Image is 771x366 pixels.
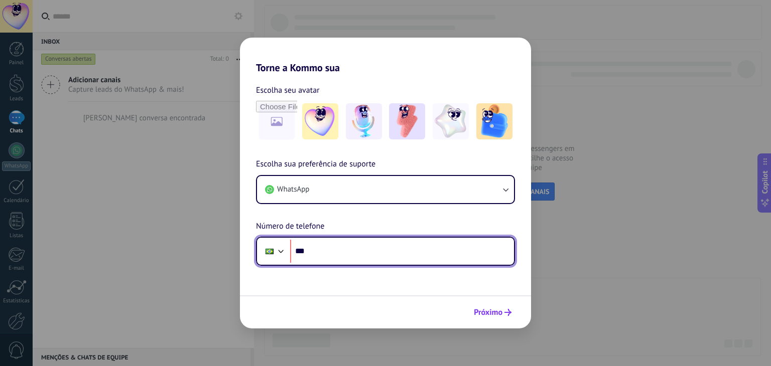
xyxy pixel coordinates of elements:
img: -4.jpeg [433,103,469,139]
span: Número de telefone [256,220,324,233]
img: -5.jpeg [476,103,512,139]
div: Brazil: + 55 [260,241,279,262]
img: -1.jpeg [302,103,338,139]
span: Escolha seu avatar [256,84,320,97]
h2: Torne a Kommo sua [240,38,531,74]
img: -3.jpeg [389,103,425,139]
span: Próximo [474,309,502,316]
button: Próximo [469,304,516,321]
span: Escolha sua preferência de suporte [256,158,375,171]
button: WhatsApp [257,176,514,203]
span: WhatsApp [277,185,309,195]
img: -2.jpeg [346,103,382,139]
